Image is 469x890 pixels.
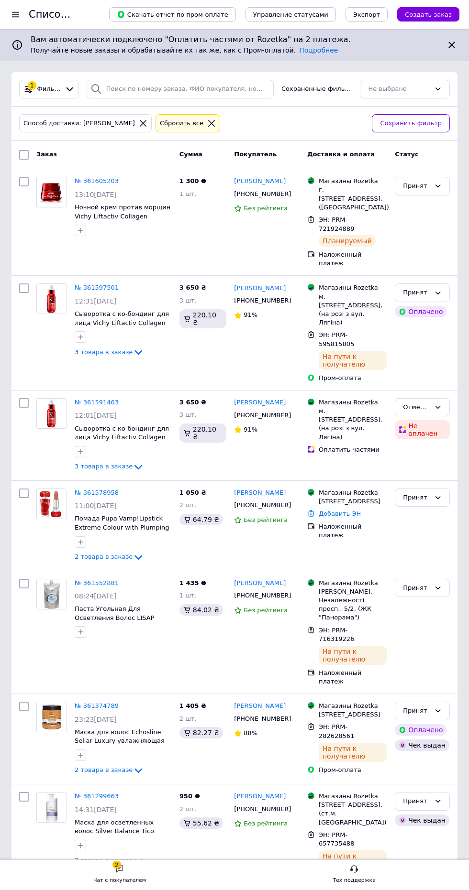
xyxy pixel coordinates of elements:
[179,177,206,185] span: 1 300 ₴
[333,876,376,885] div: Тех поддержка
[37,85,61,94] span: Фильтры
[395,151,419,158] span: Статус
[380,119,442,129] span: Сохранить фильтр
[37,702,67,732] img: Фото товару
[75,702,119,709] a: № 361374789
[319,283,387,292] div: Магазины Rozetka
[253,11,328,18] span: Управление статусами
[36,177,67,207] a: Фото товару
[281,85,353,94] span: Сохраненные фильтры:
[234,398,286,407] a: [PERSON_NAME]
[403,583,430,593] div: Принят
[75,463,133,470] span: 3 товара в заказе
[319,646,387,665] div: На пути к получателю
[75,515,170,540] a: Помада Pupa Vamp!Lipstick Extreme Colour with Plumping treatment 102 Rose Nude, 35г
[36,579,67,609] a: Фото товару
[75,716,117,723] span: 23:23[DATE]
[179,579,206,586] span: 1 435 ₴
[319,587,387,622] div: [PERSON_NAME], Незалежності просп., 5/2, (ЖК "Панорама")
[319,510,361,517] a: Добавить ЭН
[36,398,67,429] a: Фото товару
[244,820,288,827] span: Без рейтинга
[234,579,286,588] a: [PERSON_NAME]
[372,114,450,133] button: Сохранить фильтр
[319,766,387,774] div: Пром-оплата
[179,702,206,709] span: 1 405 ₴
[75,399,119,406] a: № 361591463
[319,351,387,370] div: На пути к получателю
[319,522,387,540] div: Наложенный платеж
[179,284,206,291] span: 3 650 ₴
[232,499,292,511] div: [PHONE_NUMBER]
[403,288,430,298] div: Принят
[75,605,155,630] a: Паста Угольная Для Осветления Волос LISAP Light Scale, 500 Г
[319,445,387,454] div: Оплатить частями
[28,81,36,90] div: 1
[319,216,354,232] span: ЭН: PRM-721924889
[395,814,449,826] div: Чек выдан
[75,204,170,228] span: Ночной крем против морщин Vichy Liftactiv Collagen Specialist 16 Night, 50 мл
[36,792,67,823] a: Фото товару
[232,294,292,307] div: [PHONE_NUMBER]
[319,743,387,762] div: На пути к получателю
[158,119,205,129] div: Сбросить все
[232,409,292,422] div: [PHONE_NUMBER]
[179,727,223,738] div: 82.27 ₴
[319,293,387,327] div: м. [STREET_ADDRESS], (на розі з вул. Лягіна)
[36,151,57,158] span: Заказ
[75,502,117,510] span: 11:00[DATE]
[75,348,144,356] a: 3 товара в заказе
[234,702,286,711] a: [PERSON_NAME]
[319,331,354,347] span: ЭН: PRM-595815805
[319,235,376,247] div: Планируемый
[395,420,450,439] div: Не оплачен
[29,9,111,20] h1: Список заказов
[319,398,387,407] div: Магазины Rozetka
[368,84,430,94] div: Не выбрано
[232,188,292,200] div: [PHONE_NUMBER]
[244,607,288,614] span: Без рейтинга
[403,796,430,806] div: Принят
[75,297,117,305] span: 12:31[DATE]
[37,177,66,207] img: Фото товару
[75,284,119,291] a: № 361597501
[395,306,447,317] div: Оплачено
[179,715,197,722] span: 2 шт.
[75,463,144,470] a: 3 товара в заказе
[75,191,117,198] span: 13:10[DATE]
[75,310,169,344] a: Сыворотка с ко-бондинг для лица Vichy Liftactiv Collagen Specialist 16 Bonding Serum, 30 мл
[75,792,119,800] a: № 361299663
[179,805,197,813] span: 2 шт.
[31,46,338,54] span: Получайте новые заказы и обрабатывайте их так же, как с Пром-оплатой.
[179,817,223,829] div: 55.62 ₴
[75,553,133,560] span: 2 товара в заказе
[319,374,387,382] div: Пром-оплата
[36,283,67,314] a: Фото товару
[75,177,119,185] a: № 361605203
[232,589,292,602] div: [PHONE_NUMBER]
[232,803,292,815] div: [PHONE_NUMBER]
[234,177,286,186] a: [PERSON_NAME]
[244,516,288,523] span: Без рейтинга
[319,185,387,212] div: г. [STREET_ADDRESS], ([GEOGRAPHIC_DATA])
[403,493,430,503] div: Принят
[319,488,387,497] div: Магазины Rozetka
[319,497,387,506] div: [STREET_ADDRESS]
[37,284,66,314] img: Фото товару
[75,728,165,753] a: Маска для волос Echosline Seliar Luxury увлажняющая 15 действий, 1000 мл
[22,119,137,129] div: Способ доставки: [PERSON_NAME]
[179,297,197,304] span: 3 шт.
[75,425,169,459] a: Сыворотка с ко-бондинг для лица Vichy Liftactiv Collagen Specialist 16 Bonding Serum, 30 мл
[37,792,67,822] img: Фото товару
[179,309,227,328] div: 220.10 ₴
[93,876,146,885] div: Чат с покупателем
[37,399,66,428] img: Фото товару
[75,489,119,496] a: № 361578958
[36,702,67,732] a: Фото товару
[75,819,164,853] a: Маска для осветленных волос Silver Balance Tico professional Expertico, 1000 мл
[179,501,197,509] span: 2 шт.
[75,806,117,814] span: 14:31[DATE]
[75,857,133,864] span: 2 товара в заказе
